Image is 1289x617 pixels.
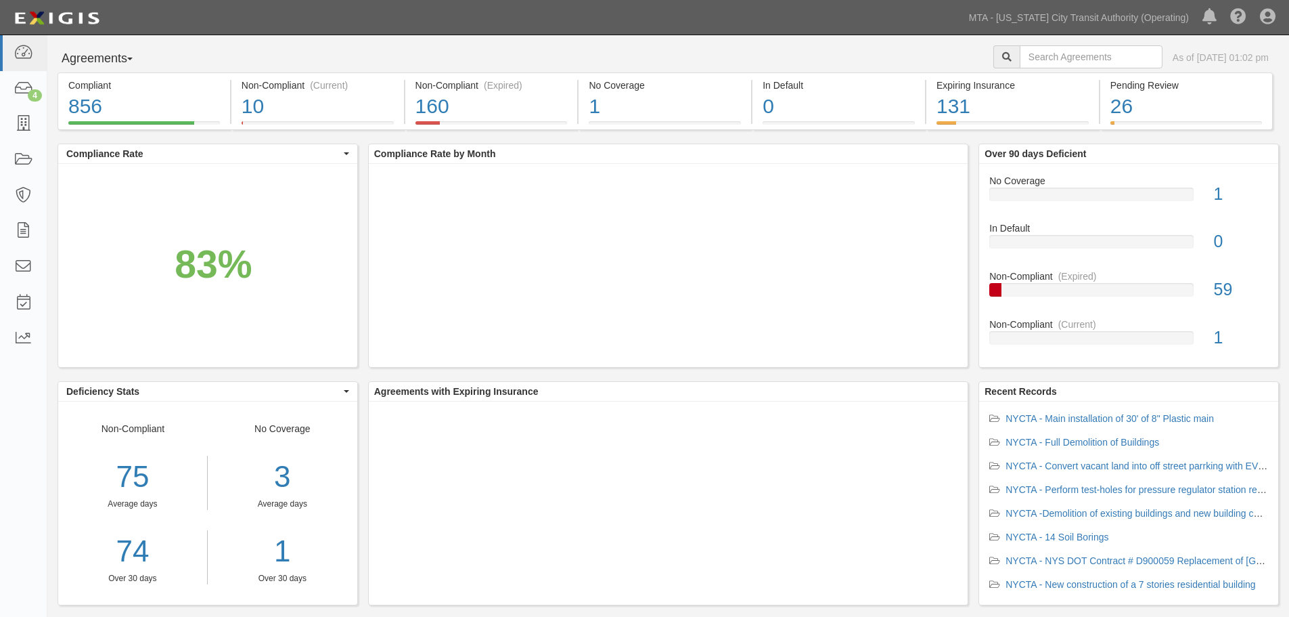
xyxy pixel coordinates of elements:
b: Agreements with Expiring Insurance [374,386,539,397]
div: Non-Compliant [979,270,1278,283]
a: NYCTA - Perform test-holes for pressure regulator station rebuild [1005,484,1277,495]
div: 1 [1204,326,1278,350]
div: 3 [218,456,347,498]
div: In Default [763,79,915,92]
b: Compliance Rate by Month [374,148,496,159]
a: NYCTA - 14 Soil Borings [1005,532,1108,542]
button: Agreements [58,45,159,72]
div: In Default [979,221,1278,235]
div: Over 30 days [58,573,207,584]
a: NYCTA - Full Demolition of Buildings [1005,437,1159,448]
div: 59 [1204,278,1278,302]
a: Non-Compliant(Current)1 [989,318,1268,356]
div: 131 [936,92,1089,121]
div: 10 [242,92,394,121]
a: Pending Review26 [1100,121,1273,132]
a: NYCTA - New construction of a 7 stories residential building [1005,579,1255,590]
div: Compliant [68,79,220,92]
img: logo-5460c22ac91f19d4615b14bd174203de0afe785f0fc80cf4dbbc73dc1793850b.png [10,6,104,30]
a: Non-Compliant(Current)10 [231,121,404,132]
div: 4 [28,89,42,102]
button: Deficiency Stats [58,382,357,401]
a: No Coverage1 [579,121,751,132]
input: Search Agreements [1020,45,1162,68]
a: Non-Compliant(Expired)59 [989,270,1268,318]
button: Compliance Rate [58,144,357,163]
div: Over 30 days [218,573,347,584]
div: No Coverage [208,422,357,584]
div: Non-Compliant (Current) [242,79,394,92]
div: Expiring Insurance [936,79,1089,92]
div: 1 [1204,182,1278,207]
a: 74 [58,530,207,573]
div: Pending Review [1110,79,1262,92]
b: Over 90 days Deficient [985,148,1086,159]
span: Deficiency Stats [66,385,340,398]
i: Help Center - Complianz [1230,9,1246,26]
div: (Current) [1058,318,1096,331]
div: 0 [1204,230,1278,254]
div: Average days [218,498,347,510]
a: Expiring Insurance131 [926,121,1099,132]
div: Non-Compliant [58,422,208,584]
a: MTA - [US_STATE] City Transit Authority (Operating) [962,4,1196,31]
a: NYCTA - Main installation of 30' of 8" Plastic main [1005,413,1214,424]
div: Non-Compliant (Expired) [415,79,568,92]
a: 1 [218,530,347,573]
a: Non-Compliant(Expired)160 [405,121,578,132]
a: In Default0 [752,121,925,132]
div: Average days [58,498,207,510]
div: As of [DATE] 01:02 pm [1173,51,1269,64]
div: (Current) [310,79,348,92]
a: No Coverage1 [989,174,1268,222]
div: (Expired) [484,79,522,92]
b: Recent Records [985,386,1057,397]
div: 1 [589,92,741,121]
div: 160 [415,92,568,121]
div: 83% [175,237,252,293]
div: 26 [1110,92,1262,121]
div: (Expired) [1058,270,1097,283]
a: In Default0 [989,221,1268,270]
a: Compliant856 [58,121,230,132]
div: No Coverage [589,79,741,92]
div: No Coverage [979,174,1278,188]
div: 75 [58,456,207,498]
span: Compliance Rate [66,147,340,161]
div: 0 [763,92,915,121]
div: Non-Compliant [979,318,1278,331]
div: 856 [68,92,220,121]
